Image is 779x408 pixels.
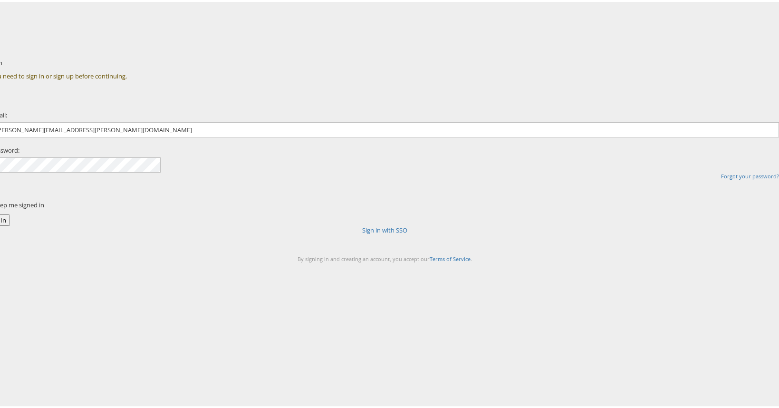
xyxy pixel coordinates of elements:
[721,171,779,178] a: Forgot your password?
[362,224,407,233] a: Sign in with SSO
[430,253,471,261] a: Terms of Service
